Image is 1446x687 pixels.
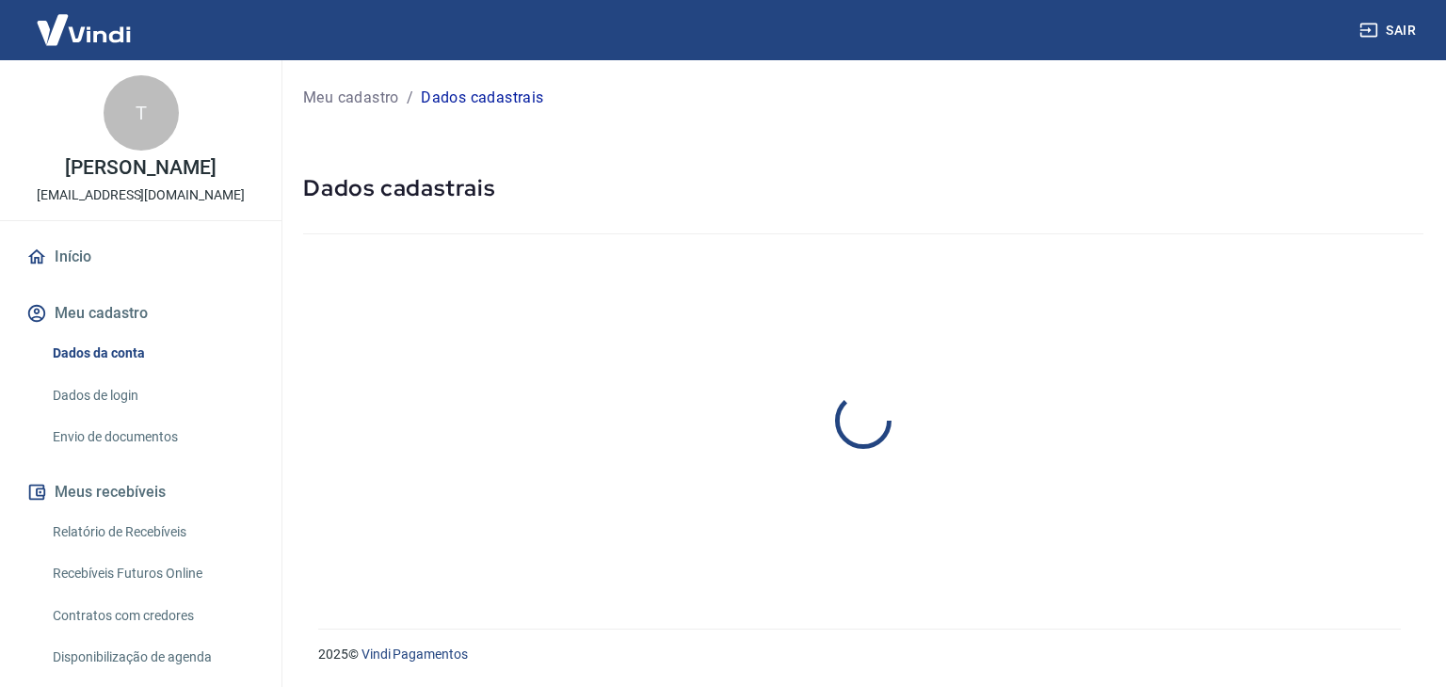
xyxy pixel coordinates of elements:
div: T [104,75,179,151]
a: Vindi Pagamentos [361,647,468,662]
a: Dados de login [45,376,259,415]
a: Início [23,236,259,278]
a: Recebíveis Futuros Online [45,554,259,593]
a: Meu cadastro [303,87,399,109]
a: Contratos com credores [45,597,259,635]
a: Dados da conta [45,334,259,373]
img: Vindi [23,1,145,58]
p: Dados cadastrais [421,87,543,109]
p: [EMAIL_ADDRESS][DOMAIN_NAME] [37,185,245,205]
p: / [407,87,413,109]
button: Meus recebíveis [23,471,259,513]
h5: Dados cadastrais [303,173,1423,203]
a: Envio de documentos [45,418,259,456]
button: Sair [1356,13,1423,48]
p: 2025 © [318,645,1401,664]
p: [PERSON_NAME] [65,158,216,178]
a: Disponibilização de agenda [45,638,259,677]
button: Meu cadastro [23,293,259,334]
a: Relatório de Recebíveis [45,513,259,551]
